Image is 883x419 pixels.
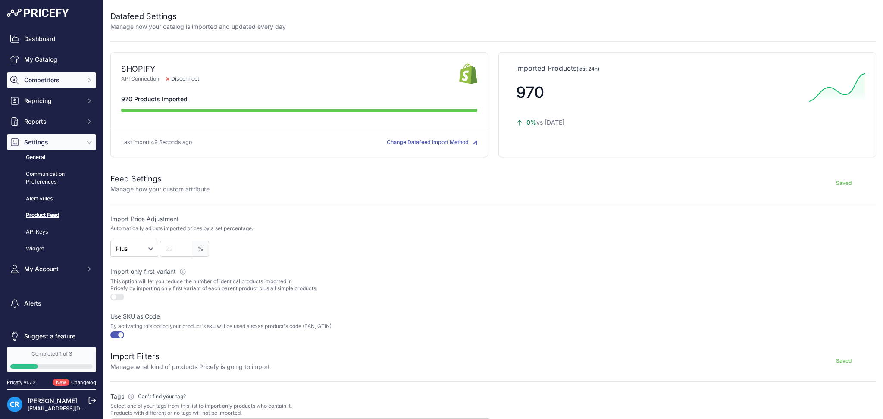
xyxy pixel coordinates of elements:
[110,363,270,371] p: Manage what kind of products Pricefy is going to import
[24,117,81,126] span: Reports
[110,185,210,194] p: Manage how your custom attribute
[192,241,209,257] span: %
[121,63,459,75] div: SHOPIFY
[121,138,192,147] p: Last import 49 Seconds ago
[110,278,491,292] p: This option will let you reduce the number of identical products imported in Pricefy by importing...
[110,312,491,321] label: Use SKU as Code
[110,215,491,223] label: Import Price Adjustment
[28,397,77,404] a: [PERSON_NAME]
[387,138,477,147] button: Change Datafeed Import Method
[7,9,69,17] img: Pricefy Logo
[7,150,96,165] a: General
[110,392,491,401] label: Tags
[7,261,96,277] button: My Account
[24,138,81,147] span: Settings
[7,208,96,223] a: Product Feed
[10,350,93,357] div: Completed 1 of 3
[516,83,544,102] span: 970
[24,97,81,105] span: Repricing
[53,379,69,386] span: New
[110,267,491,276] label: Import only first variant
[24,265,81,273] span: My Account
[28,405,118,412] a: [EMAIL_ADDRESS][DOMAIN_NAME]
[160,241,192,257] input: 22
[7,296,96,311] a: Alerts
[516,118,802,127] p: vs [DATE]
[110,403,491,416] p: Select one of your tags from this list to import only products who contain it. Products with diff...
[7,31,96,344] nav: Sidebar
[121,75,459,83] p: API Connection
[526,119,536,126] span: 0%
[7,328,96,344] a: Suggest a feature
[71,379,96,385] a: Changelog
[7,191,96,206] a: Alert Rules
[811,176,876,190] button: Saved
[7,167,96,190] a: Communication Preferences
[110,10,286,22] h2: Datafeed Settings
[7,72,96,88] button: Competitors
[110,350,270,363] h2: Import Filters
[7,52,96,67] a: My Catalog
[576,66,599,72] span: (last 24h)
[138,393,186,400] span: Can't find your tag?
[7,31,96,47] a: Dashboard
[110,173,210,185] h2: Feed Settings
[110,323,491,330] p: By activating this option your product's sku will be used also as product's code (EAN, GTIN)
[7,134,96,150] button: Settings
[110,22,286,31] p: Manage how your catalog is imported and updated every day
[516,63,858,73] p: Imported Products
[7,379,36,386] div: Pricefy v1.7.2
[159,75,206,83] span: Disconnect
[7,225,96,240] a: API Keys
[110,225,253,232] p: Automatically adjusts imported prices by a set percentage.
[7,347,96,372] a: Completed 1 of 3
[121,95,188,103] span: 970 Products Imported
[24,76,81,84] span: Competitors
[7,241,96,256] a: Widget
[7,114,96,129] button: Reports
[7,93,96,109] button: Repricing
[811,354,876,368] button: Saved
